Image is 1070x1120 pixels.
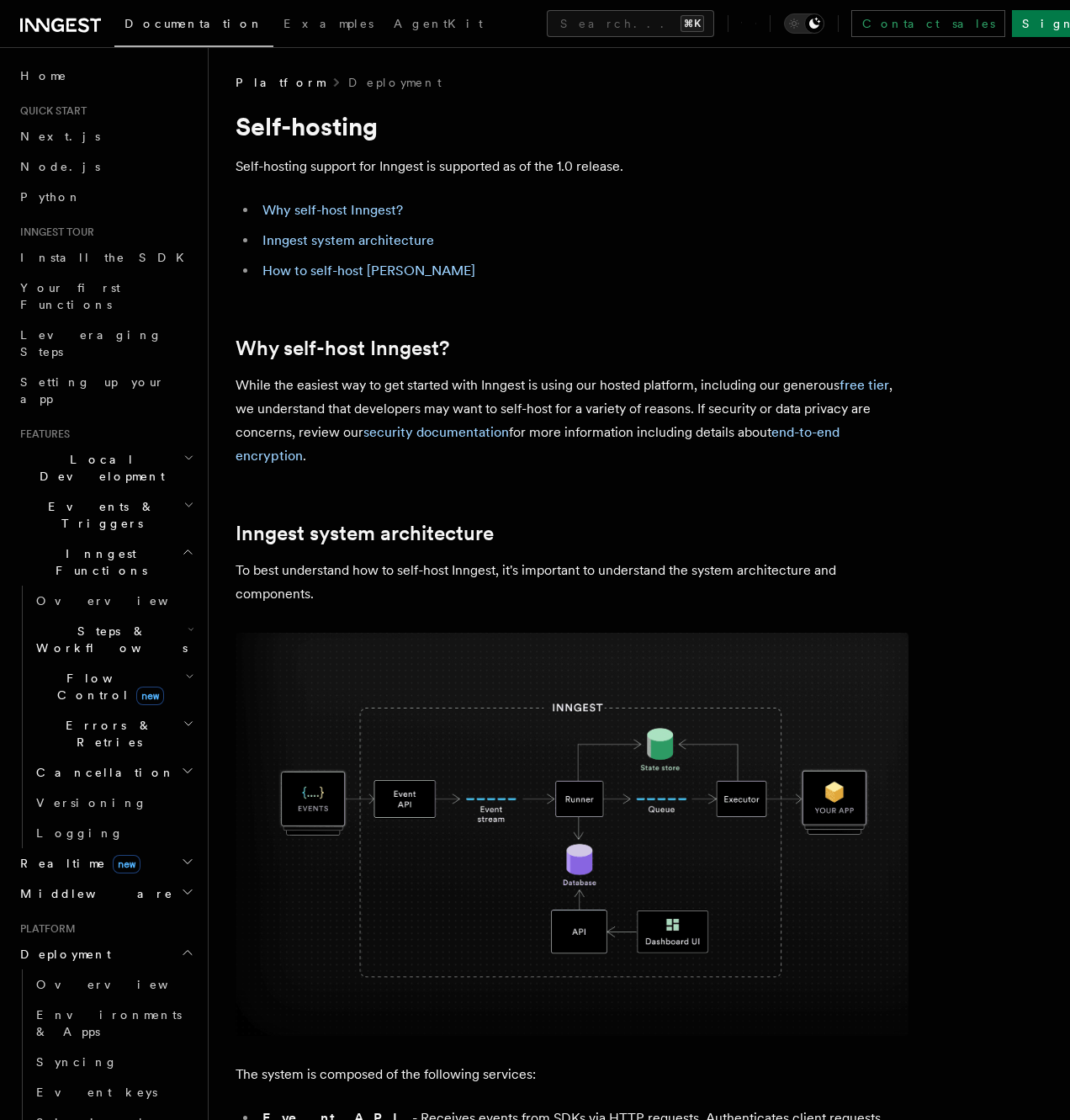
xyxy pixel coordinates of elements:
span: Home [20,67,67,84]
button: Errors & Retries [29,710,198,757]
a: Event keys [29,1077,198,1107]
span: Platform [236,74,325,91]
button: Realtimenew [13,848,198,878]
a: Install the SDK [13,242,198,273]
a: Leveraging Steps [13,320,198,367]
span: Node.js [20,160,100,173]
span: Cancellation [29,764,175,781]
span: Inngest Functions [13,545,182,579]
span: AgentKit [394,17,483,30]
span: Next.js [20,130,100,143]
span: Examples [283,17,373,30]
span: Event keys [36,1085,157,1099]
span: Local Development [13,451,183,485]
button: Steps & Workflows [29,616,198,663]
kbd: ⌘K [681,15,704,32]
a: How to self-host [PERSON_NAME] [262,263,475,279]
a: security documentation [363,424,509,440]
span: Platform [13,922,76,936]
button: Flow Controlnew [29,663,198,710]
p: To best understand how to self-host Inngest, it's important to understand the system architecture... [236,559,908,606]
span: Setting up your app [20,375,165,406]
a: Overview [29,586,198,616]
a: Why self-host Inngest? [262,202,403,218]
button: Search...⌘K [547,10,714,37]
span: Flow Control [29,670,185,703]
p: Self-hosting support for Inngest is supported as of the 1.0 release. [236,155,908,178]
span: Errors & Retries [29,717,183,751]
span: Logging [36,826,124,840]
span: Middleware [13,885,173,902]
a: Deployment [348,74,442,91]
p: The system is composed of the following services: [236,1063,908,1086]
a: Python [13,182,198,212]
a: Versioning [29,788,198,818]
span: Install the SDK [20,251,194,264]
a: Why self-host Inngest? [236,337,449,360]
span: Steps & Workflows [29,623,188,656]
a: Contact sales [851,10,1005,37]
a: Environments & Apps [29,1000,198,1047]
a: Node.js [13,151,198,182]
button: Events & Triggers [13,491,198,539]
a: Syncing [29,1047,198,1077]
span: Versioning [36,796,147,809]
button: Cancellation [29,757,198,788]
a: Next.js [13,121,198,151]
a: Home [13,61,198,91]
button: Toggle dark mode [784,13,824,34]
span: Your first Functions [20,281,120,311]
div: Inngest Functions [13,586,198,848]
button: Middleware [13,878,198,909]
a: Inngest system architecture [236,522,494,545]
span: Events & Triggers [13,498,183,532]
a: Logging [29,818,198,848]
span: Syncing [36,1055,118,1069]
a: Overview [29,969,198,1000]
a: Documentation [114,5,273,47]
span: Overview [36,594,209,608]
span: Deployment [13,946,111,963]
a: Your first Functions [13,273,198,320]
span: new [113,855,140,873]
span: Overview [36,978,209,991]
a: Examples [273,5,384,45]
button: Inngest Functions [13,539,198,586]
span: Quick start [13,104,87,118]
h1: Self-hosting [236,111,908,141]
button: Local Development [13,444,198,491]
span: Realtime [13,855,140,872]
button: Deployment [13,939,198,969]
span: Features [13,427,70,441]
img: Inngest system architecture diagram [236,633,908,1036]
span: Leveraging Steps [20,328,162,358]
span: new [136,687,164,705]
span: Environments & Apps [36,1008,182,1038]
a: free tier [840,377,889,393]
span: Inngest tour [13,226,94,239]
a: Inngest system architecture [262,232,434,248]
p: While the easiest way to get started with Inngest is using our hosted platform, including our gen... [236,374,908,468]
span: Python [20,190,82,204]
span: Documentation [124,17,263,30]
a: Setting up your app [13,367,198,414]
a: AgentKit [384,5,493,45]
